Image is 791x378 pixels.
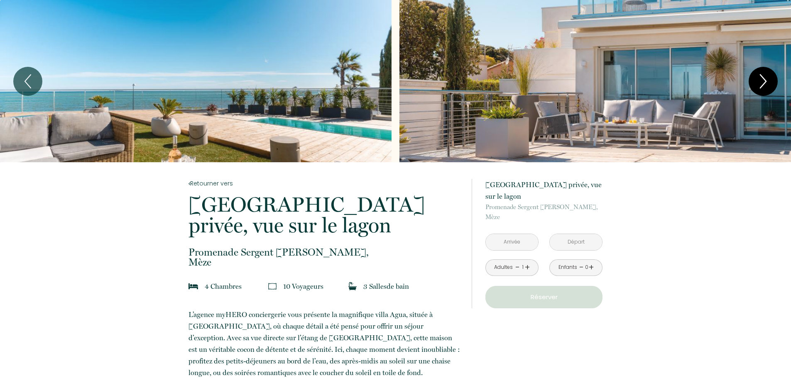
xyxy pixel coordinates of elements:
div: Adultes [494,263,513,271]
span: Promenade Sergent [PERSON_NAME], [189,247,461,257]
span: s [384,282,387,290]
span: s [239,282,242,290]
input: Arrivée [486,234,538,250]
p: [GEOGRAPHIC_DATA] privée, vue sur le lagon [485,179,602,202]
p: Réserver [488,292,600,302]
button: Previous [13,67,42,96]
button: Réserver [485,286,602,308]
p: [GEOGRAPHIC_DATA] privée, vue sur le lagon [189,194,461,236]
a: - [579,261,584,274]
p: 4 Chambre [205,280,242,292]
p: Mèze [189,247,461,267]
div: 1 [521,263,525,271]
span: s [321,282,323,290]
div: Enfants [558,263,577,271]
a: + [589,261,594,274]
p: 10 Voyageur [283,280,323,292]
p: 3 Salle de bain [363,280,409,292]
img: guests [268,282,277,290]
a: - [515,261,520,274]
p: Mèze [485,202,602,222]
button: Next [749,67,778,96]
div: 0 [585,263,589,271]
span: Promenade Sergent [PERSON_NAME], [485,202,602,212]
input: Départ [550,234,602,250]
a: + [525,261,530,274]
a: Retourner vers [189,179,461,188]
